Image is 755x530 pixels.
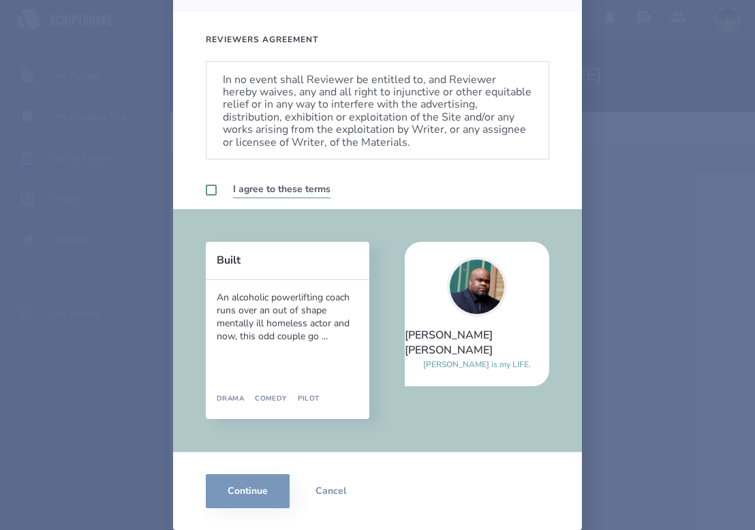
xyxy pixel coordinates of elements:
[405,242,549,386] a: [PERSON_NAME] [PERSON_NAME][PERSON_NAME] is my LIFE.
[223,74,532,149] p: In no event shall Reviewer be entitled to, and Reviewer hereby waives, any and all right to injun...
[447,257,507,317] img: user_1711579672-crop.jpg
[290,474,371,508] button: Cancel
[217,291,358,343] div: An alcoholic powerlifting coach runs over an out of shape mentally ill homeless actor and now, th...
[287,395,320,403] div: Pilot
[217,254,369,266] button: Built
[206,34,318,45] h3: Reviewers Agreement
[405,328,549,358] div: [PERSON_NAME] [PERSON_NAME]
[423,358,531,371] div: [PERSON_NAME] is my LIFE.
[217,395,244,403] div: Drama
[233,181,330,198] label: I agree to these terms
[244,395,287,403] div: Comedy
[206,474,290,508] button: Continue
